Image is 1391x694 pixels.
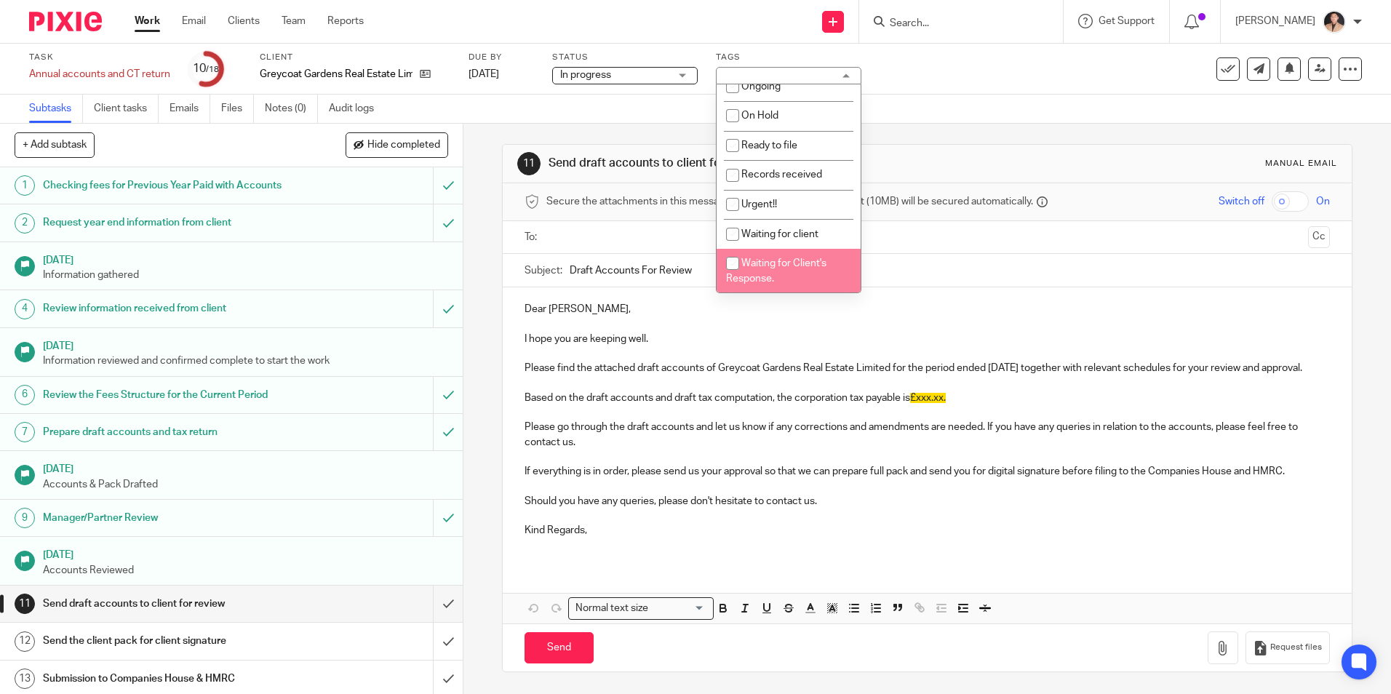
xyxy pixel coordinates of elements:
div: 4 [15,299,35,319]
h1: Request year end information from client [43,212,293,234]
div: 6 [15,385,35,405]
p: Kind Regards, [525,523,1329,538]
p: Information gathered [43,268,449,282]
h1: Submission to Companies House & HMRC [43,668,293,690]
h1: [DATE] [43,544,449,562]
span: Get Support [1099,16,1155,26]
a: Team [282,14,306,28]
p: Information reviewed and confirmed complete to start the work [43,354,449,368]
div: 10 [193,60,219,77]
a: Notes (0) [265,95,318,123]
img: Pixie [29,12,102,31]
h1: Send the client pack for client signature [43,630,293,652]
a: Client tasks [94,95,159,123]
h1: Prepare draft accounts and tax return [43,421,293,443]
h1: Review information received from client [43,298,293,319]
div: 9 [15,508,35,528]
a: Clients [228,14,260,28]
label: Subject: [525,263,562,278]
div: 11 [15,594,35,614]
div: 1 [15,175,35,196]
h1: [DATE] [43,335,449,354]
h1: Manager/Partner Review [43,507,293,529]
img: Nikhil%20(2).jpg [1323,10,1346,33]
label: Status [552,52,698,63]
label: Task [29,52,170,63]
div: 11 [517,152,541,175]
div: Annual accounts and CT return [29,67,170,81]
h1: [DATE] [43,250,449,268]
h1: Send draft accounts to client for review [549,156,958,171]
button: Request files [1245,631,1330,664]
span: Request files [1270,642,1322,653]
div: 13 [15,669,35,689]
p: [PERSON_NAME] [1235,14,1315,28]
span: Records received [741,169,822,180]
a: Audit logs [329,95,385,123]
h1: Checking fees for Previous Year Paid with Accounts [43,175,293,196]
p: Accounts & Pack Drafted [43,477,449,492]
h1: Send draft accounts to client for review [43,593,293,615]
a: Email [182,14,206,28]
p: If everything is in order, please send us your approval so that we can prepare full pack and send... [525,464,1329,479]
p: Greycoat Gardens Real Estate Limited [260,67,412,81]
label: To: [525,230,541,244]
label: Due by [469,52,534,63]
small: /18 [206,65,219,73]
span: Hide completed [367,140,440,151]
a: Files [221,95,254,123]
span: On Hold [741,111,778,121]
button: Hide completed [346,132,448,157]
a: Emails [170,95,210,123]
span: Switch off [1219,194,1264,209]
a: Reports [327,14,364,28]
h1: [DATE] [43,458,449,476]
span: Secure the attachments in this message. Files exceeding the size limit (10MB) will be secured aut... [546,194,1033,209]
span: Urgent!! [741,199,777,210]
p: Please go through the draft accounts and let us know if any corrections and amendments are needed... [525,420,1329,450]
span: Normal text size [572,601,651,616]
p: Accounts Reviewed [43,563,449,578]
input: Send [525,632,594,663]
p: I hope you are keeping well. [525,332,1329,346]
button: Cc [1308,226,1330,248]
span: On [1316,194,1330,209]
label: Tags [716,52,861,63]
a: Work [135,14,160,28]
div: 12 [15,631,35,652]
p: Please find the attached draft accounts of Greycoat Gardens Real Estate Limited for the period en... [525,361,1329,375]
span: Waiting for Client's Response. [726,258,826,284]
p: Based on the draft accounts and draft tax computation, the corporation tax payable is [525,391,1329,405]
h1: Review the Fees Structure for the Current Period [43,384,293,406]
input: Search [888,17,1019,31]
label: Client [260,52,450,63]
input: Search for option [653,601,705,616]
span: Ready to file [741,140,797,151]
span: In progress [560,70,611,80]
div: Search for option [568,597,714,620]
div: Manual email [1265,158,1337,169]
button: + Add subtask [15,132,95,157]
p: Dear [PERSON_NAME], [525,302,1329,316]
span: Ongoing [741,81,781,92]
a: Subtasks [29,95,83,123]
span: £xxx.xx. [910,393,946,403]
div: 2 [15,213,35,234]
div: 7 [15,422,35,442]
span: Waiting for client [741,229,818,239]
p: Should you have any queries, please don't hesitate to contact us. [525,494,1329,508]
span: [DATE] [469,69,499,79]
